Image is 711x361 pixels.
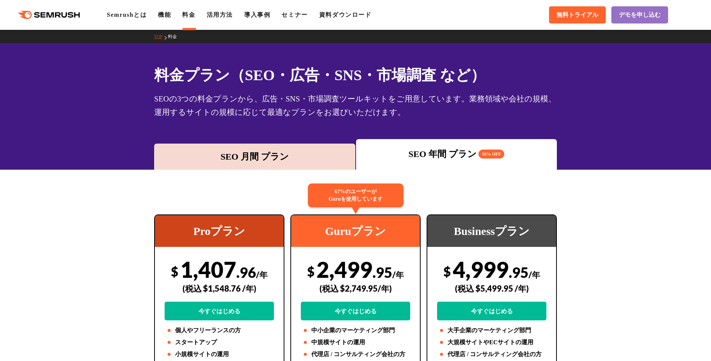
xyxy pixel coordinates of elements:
[301,275,410,302] div: (税込 $2,749.95/年)
[244,12,270,18] a: 導入事例
[301,302,410,320] a: 今すぐはじめる
[154,34,168,39] a: TOP
[168,34,183,39] a: 料金
[107,12,147,18] a: Semrushとは
[509,264,528,281] span: .95
[360,147,553,161] div: SEO 年間 プラン
[165,256,274,320] div: 1,407
[308,183,403,207] div: 67%のユーザーが Guruを使用しています
[478,150,504,158] span: 16% OFF
[182,12,195,18] a: 料金
[307,264,315,279] span: $
[154,92,557,119] div: SEOの3つの料金プランから、広告・SNS・市場調査ツールキットをご用意しています。業務領域や会社の規模、運用するサイトの規模に応じて最適なプランをお選びいただけます。
[549,6,606,23] a: 無料トライアル
[165,326,274,335] li: 個人やフリーランスの方
[301,338,410,347] li: 中規模サイトの運用
[236,264,256,281] span: .96
[165,350,274,359] li: 小規模サイトの運用
[301,256,410,320] div: 2,499
[528,270,540,280] span: /年
[619,11,661,19] span: デモを申し込む
[372,264,392,281] span: .95
[165,338,274,347] li: スタートアップ
[158,12,171,18] a: 機能
[281,12,308,18] a: セミナー
[392,270,404,280] span: /年
[165,275,274,302] div: (税込 $1,548.76 /年)
[319,12,372,18] a: 資料ダウンロード
[611,6,668,23] a: デモを申し込む
[301,350,410,359] li: 代理店 / コンサルティング会社の方
[154,64,557,86] h1: 料金プラン（SEO・広告・SNS・市場調査 など）
[171,264,178,279] span: $
[437,302,546,320] a: 今すぐはじめる
[301,326,410,335] li: 中小企業のマーケティング部門
[427,215,556,247] div: Businessプラン
[443,264,451,279] span: $
[165,302,274,320] a: 今すぐはじめる
[437,338,546,347] li: 大規模サイトやECサイトの運用
[207,12,233,18] a: 活用方法
[155,215,284,247] div: Proプラン
[437,256,546,320] div: 4,999
[437,326,546,335] li: 大手企業のマーケティング部門
[437,350,546,359] li: 代理店 / コンサルティング会社の方
[437,275,546,302] div: (税込 $5,499.95 /年)
[158,150,352,163] div: SEO 月間 プラン
[291,215,420,247] div: Guruプラン
[256,270,268,280] span: /年
[556,11,598,19] span: 無料トライアル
